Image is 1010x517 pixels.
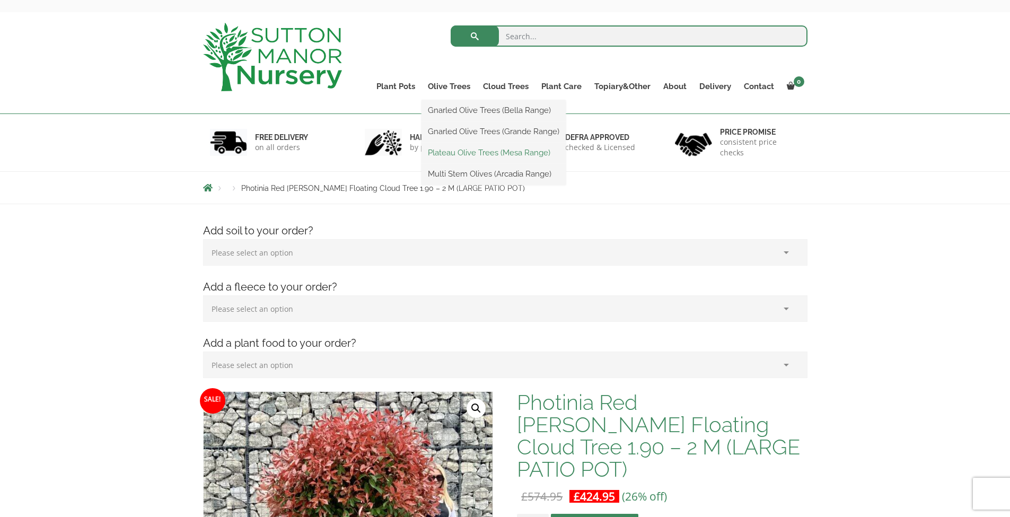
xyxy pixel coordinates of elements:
h1: Photinia Red [PERSON_NAME] Floating Cloud Tree 1.90 – 2 M (LARGE PATIO POT) [517,391,807,480]
a: Topiary&Other [588,79,657,94]
span: Sale! [200,388,225,414]
h4: Add a plant food to your order? [195,335,815,352]
h4: Add soil to your order? [195,223,815,239]
a: Delivery [693,79,737,94]
nav: Breadcrumbs [203,183,807,192]
img: 4.jpg [675,126,712,159]
p: by professionals [410,142,468,153]
input: Search... [451,25,807,47]
a: 0 [780,79,807,94]
span: £ [574,489,580,504]
span: £ [521,489,528,504]
a: Cloud Trees [477,79,535,94]
a: About [657,79,693,94]
h6: hand picked [410,133,468,142]
bdi: 424.95 [574,489,615,504]
h6: FREE DELIVERY [255,133,308,142]
span: Photinia Red [PERSON_NAME] Floating Cloud Tree 1.90 – 2 M (LARGE PATIO POT) [241,184,525,192]
a: View full-screen image gallery [467,399,486,418]
p: checked & Licensed [565,142,635,153]
h4: Add a fleece to your order? [195,279,815,295]
p: on all orders [255,142,308,153]
a: Plateau Olive Trees (Mesa Range) [421,145,566,161]
img: logo [203,23,342,91]
a: Plant Pots [370,79,421,94]
p: consistent price checks [720,137,801,158]
bdi: 574.95 [521,489,563,504]
h6: Defra approved [565,133,635,142]
span: 0 [794,76,804,87]
h6: Price promise [720,127,801,137]
a: Gnarled Olive Trees (Bella Range) [421,102,566,118]
a: Contact [737,79,780,94]
a: Olive Trees [421,79,477,94]
img: 1.jpg [210,129,247,156]
a: Multi Stem Olives (Arcadia Range) [421,166,566,182]
a: Plant Care [535,79,588,94]
span: (26% off) [622,489,667,504]
img: 2.jpg [365,129,402,156]
a: Gnarled Olive Trees (Grande Range) [421,124,566,139]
